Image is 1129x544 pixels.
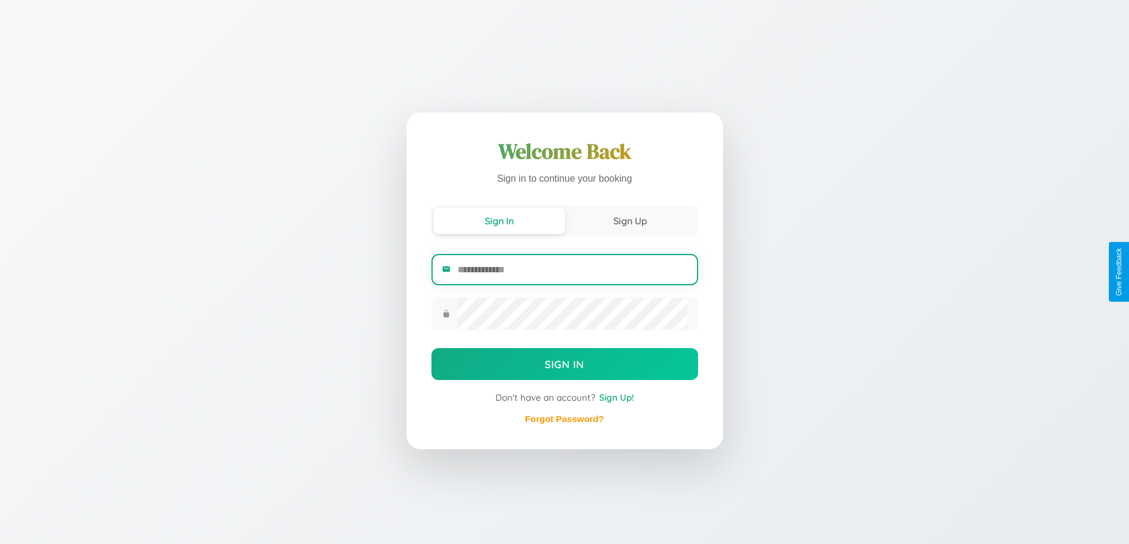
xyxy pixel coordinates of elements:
[431,170,698,188] p: Sign in to continue your booking
[599,392,634,403] span: Sign Up!
[431,392,698,403] div: Don't have an account?
[525,414,604,424] a: Forgot Password?
[431,137,698,166] h1: Welcome Back
[565,208,696,234] button: Sign Up
[1115,248,1123,296] div: Give Feedback
[434,208,565,234] button: Sign In
[431,348,698,380] button: Sign In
